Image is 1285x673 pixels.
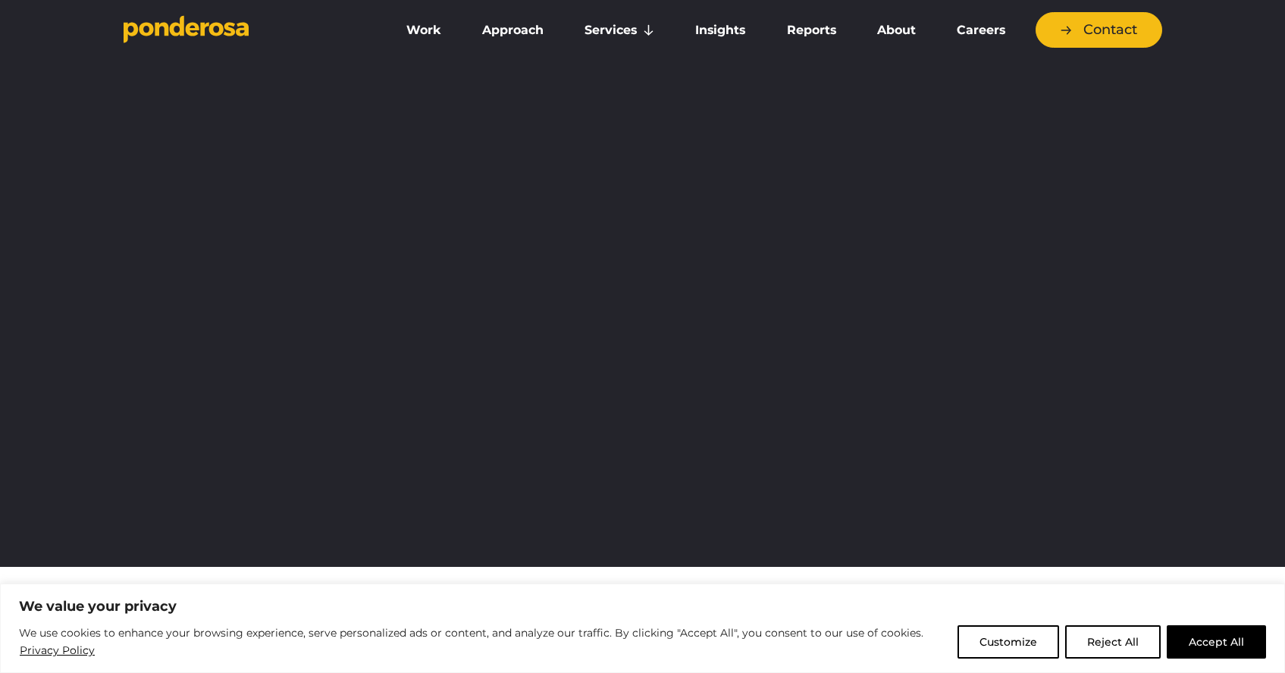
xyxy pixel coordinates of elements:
[769,14,854,46] a: Reports
[465,14,561,46] a: Approach
[860,14,933,46] a: About
[567,14,672,46] a: Services
[124,15,366,45] a: Go to homepage
[389,14,459,46] a: Work
[957,625,1059,659] button: Customize
[1167,625,1266,659] button: Accept All
[939,14,1023,46] a: Careers
[19,641,96,659] a: Privacy Policy
[19,597,1266,615] p: We value your privacy
[678,14,763,46] a: Insights
[19,624,946,660] p: We use cookies to enhance your browsing experience, serve personalized ads or content, and analyz...
[1036,12,1162,48] a: Contact
[1065,625,1161,659] button: Reject All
